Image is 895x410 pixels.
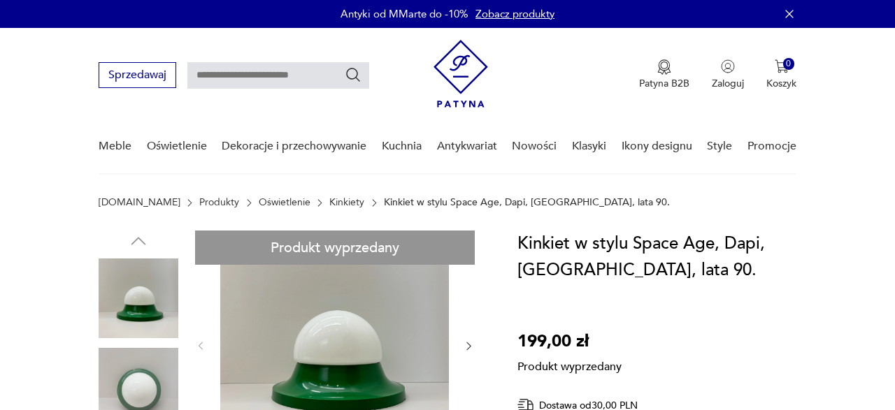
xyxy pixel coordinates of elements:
[345,66,361,83] button: Szukaj
[712,77,744,90] p: Zaloguj
[707,119,732,173] a: Style
[639,59,689,90] a: Ikona medaluPatyna B2B
[99,197,180,208] a: [DOMAIN_NAME]
[712,59,744,90] button: Zaloguj
[512,119,557,173] a: Nowości
[622,119,692,173] a: Ikony designu
[341,7,468,21] p: Antyki od MMarte do -10%
[99,71,176,81] a: Sprzedawaj
[517,230,796,284] h1: Kinkiet w stylu Space Age, Dapi, [GEOGRAPHIC_DATA], lata 90.
[99,119,131,173] a: Meble
[434,40,488,108] img: Patyna - sklep z meblami i dekoracjami vintage
[766,77,796,90] p: Koszyk
[775,59,789,73] img: Ikona koszyka
[329,197,364,208] a: Kinkiety
[517,355,622,374] p: Produkt wyprzedany
[572,119,606,173] a: Klasyki
[639,59,689,90] button: Patyna B2B
[475,7,554,21] a: Zobacz produkty
[99,62,176,88] button: Sprzedawaj
[222,119,366,173] a: Dekoracje i przechowywanie
[199,197,239,208] a: Produkty
[437,119,497,173] a: Antykwariat
[384,197,670,208] p: Kinkiet w stylu Space Age, Dapi, [GEOGRAPHIC_DATA], lata 90.
[259,197,310,208] a: Oświetlenie
[721,59,735,73] img: Ikonka użytkownika
[639,77,689,90] p: Patyna B2B
[147,119,207,173] a: Oświetlenie
[657,59,671,75] img: Ikona medalu
[747,119,796,173] a: Promocje
[766,59,796,90] button: 0Koszyk
[517,328,622,355] p: 199,00 zł
[382,119,422,173] a: Kuchnia
[783,58,795,70] div: 0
